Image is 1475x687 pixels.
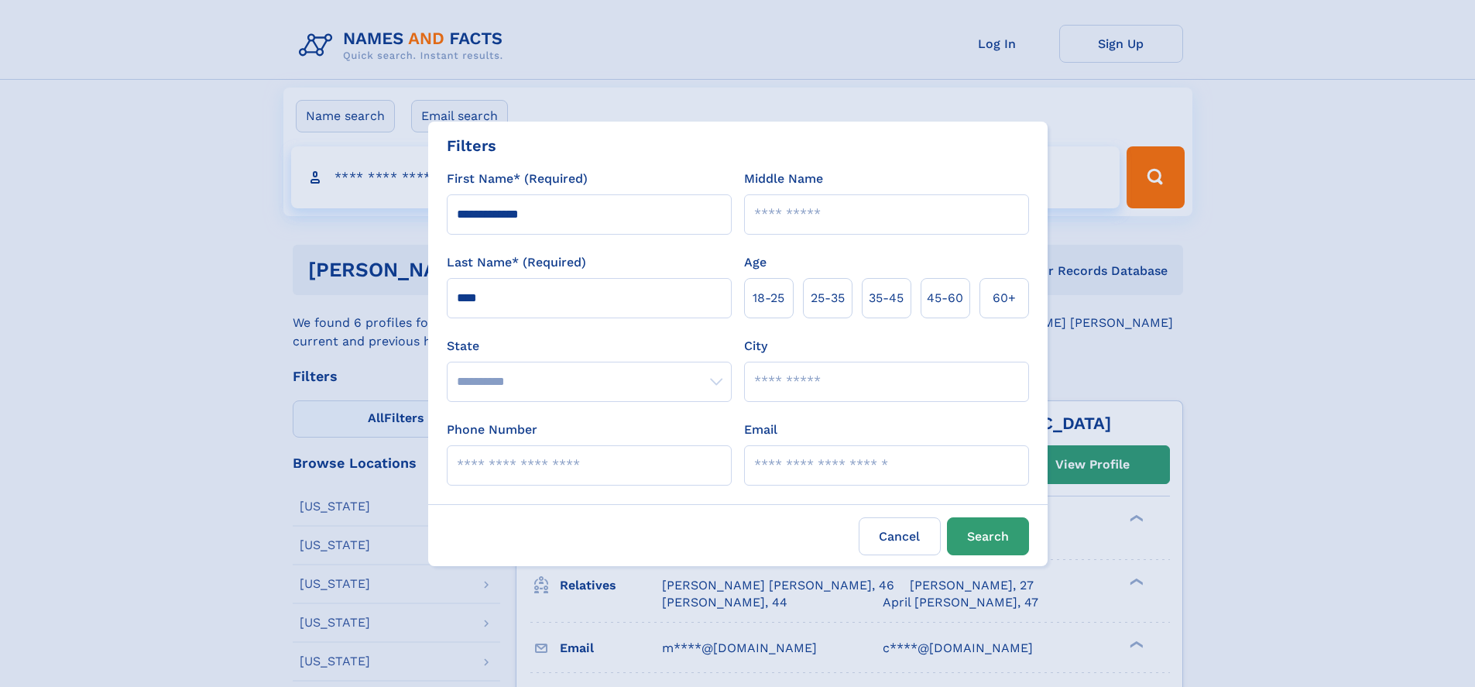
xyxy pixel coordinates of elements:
span: 45‑60 [927,289,963,307]
span: 25‑35 [811,289,845,307]
label: First Name* (Required) [447,170,588,188]
label: City [744,337,767,356]
span: 35‑45 [869,289,904,307]
label: Cancel [859,517,941,555]
label: Email [744,421,777,439]
div: Filters [447,134,496,157]
span: 18‑25 [753,289,784,307]
label: Age [744,253,767,272]
label: State [447,337,732,356]
span: 60+ [993,289,1016,307]
label: Middle Name [744,170,823,188]
label: Last Name* (Required) [447,253,586,272]
button: Search [947,517,1029,555]
label: Phone Number [447,421,537,439]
